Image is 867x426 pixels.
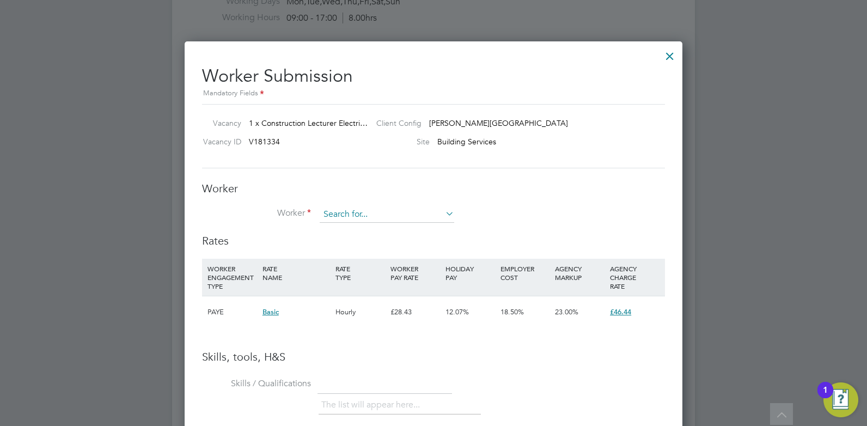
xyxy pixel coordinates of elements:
div: 1 [823,390,828,404]
div: PAYE [205,296,260,328]
label: Vacancy ID [198,137,241,147]
h3: Rates [202,234,665,248]
span: 1 x Construction Lecturer Electri… [249,118,368,128]
span: 12.07% [445,307,469,317]
h3: Worker [202,181,665,196]
label: Site [368,137,430,147]
span: £46.44 [610,307,631,317]
h2: Worker Submission [202,57,665,100]
input: Search for... [320,206,454,223]
label: Skills / Qualifications [202,378,311,390]
label: Vacancy [198,118,241,128]
span: Basic [262,307,279,317]
div: £28.43 [388,296,443,328]
span: 23.00% [555,307,578,317]
label: Worker [202,208,311,219]
div: WORKER PAY RATE [388,259,443,287]
div: AGENCY MARKUP [552,259,607,287]
div: WORKER ENGAGEMENT TYPE [205,259,260,296]
span: V181334 [249,137,280,147]
div: EMPLOYER COST [498,259,553,287]
div: AGENCY CHARGE RATE [607,259,662,296]
li: The list will appear here... [321,398,424,412]
label: Client Config [368,118,422,128]
div: RATE TYPE [333,259,388,287]
div: HOLIDAY PAY [443,259,498,287]
button: Open Resource Center, 1 new notification [823,382,858,417]
h3: Skills, tools, H&S [202,350,665,364]
span: 18.50% [500,307,524,317]
div: Hourly [333,296,388,328]
div: Mandatory Fields [202,88,665,100]
span: Building Services [437,137,496,147]
span: [PERSON_NAME][GEOGRAPHIC_DATA] [429,118,568,128]
div: RATE NAME [260,259,333,287]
